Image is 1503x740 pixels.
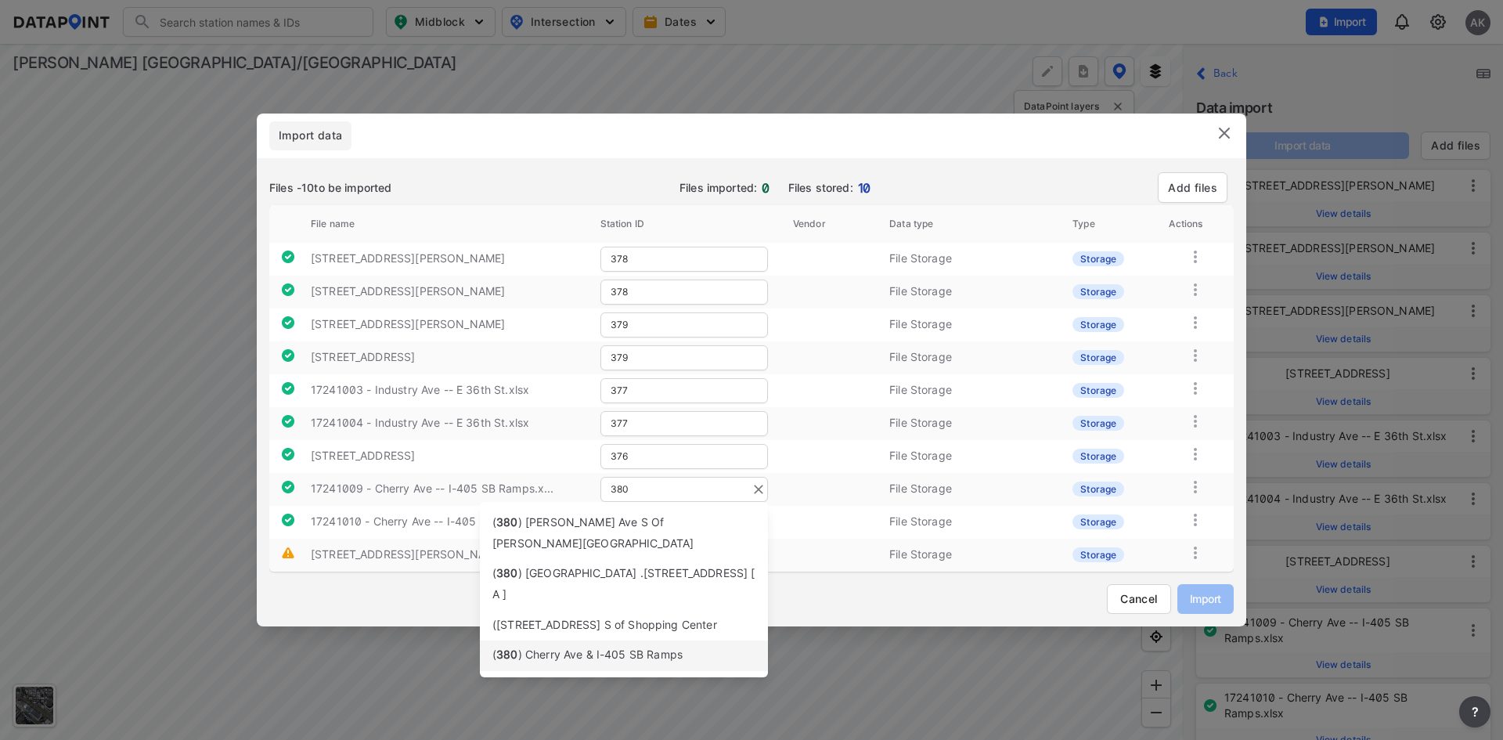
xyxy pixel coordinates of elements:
[311,449,415,462] label: 17241001 - Cherry Ave -- E 36th St.xlsx
[492,515,496,529] span: (
[492,515,694,550] span: ) [PERSON_NAME] Ave S Of [PERSON_NAME][GEOGRAPHIC_DATA]
[311,547,505,561] label: 17241008 - Orange Ave -- E Wardlow Rd.xlsx
[269,180,391,196] h3: Files - 10 to be imported
[1072,514,1124,529] label: Storage
[1072,383,1124,398] label: Storage
[282,382,294,395] img: tr4e8vgEH7qDal+kMUzjg1igsxo4qnugjsC7vAd90cbjB0vxgldr2ESauZ7EFLJz9V1sLsBF0zmHfEDtqDZWKnkJH4AAZKArO...
[877,247,1060,270] td: File Storage
[282,251,294,263] img: tr4e8vgEH7qDal+kMUzjg1igsxo4qnugjsC7vAd90cbjB0vxgldr2ESauZ7EFLJz9V1sLsBF0zmHfEDtqDZWKnkJH4AAZKArO...
[1469,702,1481,721] span: ?
[877,280,1060,303] td: File Storage
[311,284,505,298] label: 17241006 - Cherry Ave -- E Wardlow Rd.xlsx
[311,514,553,528] label: 17241010 - Cherry Ave -- I-405 SB Ramps.xlsx
[748,478,770,500] button: Clear
[282,514,294,526] img: tr4e8vgEH7qDal+kMUzjg1igsxo4qnugjsC7vAd90cbjB0vxgldr2ESauZ7EFLJz9V1sLsBF0zmHfEDtqDZWKnkJH4AAZKArO...
[877,543,1060,566] td: File Storage
[877,312,1060,336] td: File Storage
[298,205,588,243] th: File name
[1072,449,1124,464] label: Storage
[877,510,1060,533] td: File Storage
[496,515,517,529] span: 380
[1168,179,1217,196] a: Add files
[1072,350,1124,365] label: Storage
[311,383,529,396] label: 17241003 - Industry Ave -- E 36th St.xlsx
[1072,547,1124,562] label: Storage
[757,179,770,197] label: 0
[780,205,877,243] th: Vendor
[282,481,294,493] img: tr4e8vgEH7qDal+kMUzjg1igsxo4qnugjsC7vAd90cbjB0vxgldr2ESauZ7EFLJz9V1sLsBF0zmHfEDtqDZWKnkJH4AAZKArO...
[1158,172,1227,203] button: Add files
[282,415,294,428] img: tr4e8vgEH7qDal+kMUzjg1igsxo4qnugjsC7vAd90cbjB0vxgldr2ESauZ7EFLJz9V1sLsBF0zmHfEDtqDZWKnkJH4AAZKArO...
[492,566,755,601] span: ) [GEOGRAPHIC_DATA] .[STREET_ADDRESS] [ A ]
[1072,317,1124,332] label: Storage
[1072,251,1124,266] label: Storage
[1156,205,1234,243] th: Actions
[877,205,1060,243] th: Data type
[877,378,1060,402] td: File Storage
[788,179,870,197] p: Files stored:
[311,251,505,265] label: 17241005 - Cherry Ave -- E Wardlow Rd.xlsx
[269,121,351,150] div: full width tabs example
[877,477,1060,500] td: File Storage
[588,205,780,243] th: Station ID
[1107,584,1170,614] button: Cancel
[1215,124,1234,143] img: close.efbf2170.svg
[282,316,294,329] img: tr4e8vgEH7qDal+kMUzjg1igsxo4qnugjsC7vAd90cbjB0vxgldr2ESauZ7EFLJz9V1sLsBF0zmHfEDtqDZWKnkJH4AAZKArO...
[311,350,415,363] label: 17241002 - Cherry Ave -- E 36th St.xlsx
[1060,205,1156,243] th: Type
[282,448,294,460] img: tr4e8vgEH7qDal+kMUzjg1igsxo4qnugjsC7vAd90cbjB0vxgldr2ESauZ7EFLJz9V1sLsBF0zmHfEDtqDZWKnkJH4AAZKArO...
[282,349,294,362] img: tr4e8vgEH7qDal+kMUzjg1igsxo4qnugjsC7vAd90cbjB0vxgldr2ESauZ7EFLJz9V1sLsBF0zmHfEDtqDZWKnkJH4AAZKArO...
[311,317,505,330] label: 17241007 - Orange Ave -- E Wardlow Rd.xlsx
[877,444,1060,467] td: File Storage
[853,179,870,197] label: 10
[496,648,517,661] span: 380
[1120,590,1157,607] span: Cancel
[311,416,529,429] label: 17241004 - Industry Ave -- E 36th St.xlsx
[492,566,496,579] span: (
[1072,284,1124,299] label: Storage
[1072,482,1124,496] label: Storage
[1072,416,1124,431] label: Storage
[492,618,717,631] span: ([STREET_ADDRESS] S of Shopping Center
[492,648,496,661] span: (
[279,128,342,143] span: Import data
[282,283,294,296] img: tr4e8vgEH7qDal+kMUzjg1igsxo4qnugjsC7vAd90cbjB0vxgldr2ESauZ7EFLJz9V1sLsBF0zmHfEDtqDZWKnkJH4AAZKArO...
[282,547,294,558] img: JlYCVaLgoOWFVnVuV2aao8EfanfZZwJ0ZDhZyeAb4JZIM1ygnyAAAAAElFTkSuQmCC
[679,179,788,197] p: Files imported:
[518,648,683,661] span: ) Cherry Ave & I-405 SB Ramps
[877,411,1060,435] td: File Storage
[877,345,1060,369] td: File Storage
[1459,696,1490,727] button: more
[311,482,554,495] label: 17241009 - Cherry Ave -- I-405 SB Ramps.xlsx
[496,566,517,579] span: 380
